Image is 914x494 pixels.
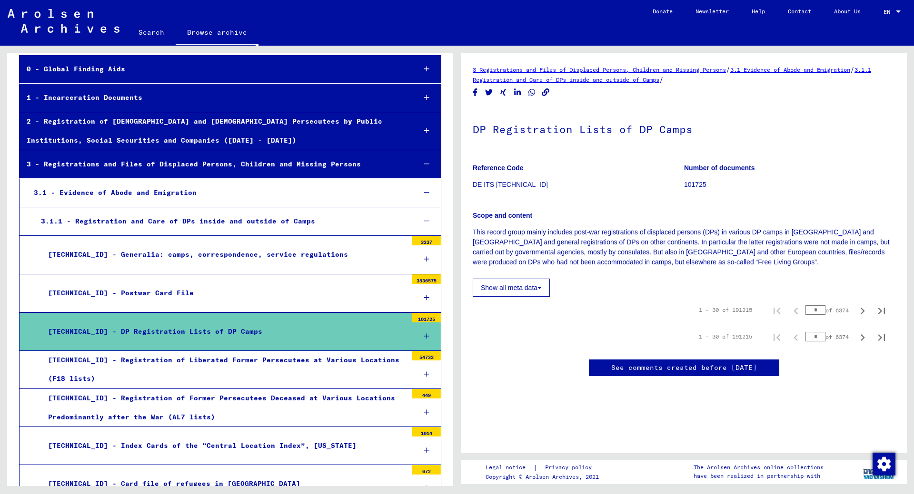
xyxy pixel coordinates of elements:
[20,112,408,149] div: 2 - Registration of [DEMOGRAPHIC_DATA] and [DEMOGRAPHIC_DATA] Persecutees by Public Institutions,...
[850,65,854,74] span: /
[41,436,407,455] div: [TECHNICAL_ID] - Index Cards of the “Central Location Index”, [US_STATE]
[484,87,494,98] button: Share on Twitter
[541,87,551,98] button: Copy link
[412,465,441,475] div: 672
[41,322,407,341] div: [TECHNICAL_ID] - DP Registration Lists of DP Camps
[699,306,752,314] div: 1 – 30 of 191215
[27,184,408,202] div: 3.1 - Evidence of Abode and Emigration
[786,327,805,346] button: Previous page
[473,227,895,267] p: This record group mainly includes post-war registrations of displaced persons (DPs) in various DP...
[853,327,872,346] button: Next page
[486,463,603,473] div: |
[8,9,119,33] img: Arolsen_neg.svg
[498,87,508,98] button: Share on Xing
[473,180,684,190] p: DE ITS [TECHNICAL_ID]
[611,363,757,373] a: See comments created before [DATE]
[176,21,258,46] a: Browse archive
[684,164,755,172] b: Number of documents
[872,300,891,320] button: Last page
[412,351,441,360] div: 54732
[470,87,480,98] button: Share on Facebook
[694,472,824,480] p: have been realized in partnership with
[730,66,850,73] a: 3.1 Evidence of Abode and Emigration
[412,389,441,398] div: 449
[805,306,853,315] div: of 6374
[412,236,441,245] div: 3237
[41,389,407,426] div: [TECHNICAL_ID] - Registration of Former Persecutees Deceased at Various Locations Predominantly a...
[853,300,872,320] button: Next page
[513,87,523,98] button: Share on LinkedIn
[20,60,408,78] div: 0 - Global Finding Aids
[473,164,524,172] b: Reference Code
[684,180,895,190] p: 101725
[486,473,603,481] p: Copyright © Arolsen Archives, 2021
[41,245,407,264] div: [TECHNICAL_ID] - Generalia: camps, correspondence, service regulations
[41,475,407,493] div: [TECHNICAL_ID] - Card file of refugees in [GEOGRAPHIC_DATA]
[473,212,532,219] b: Scope and content
[473,107,895,149] h1: DP Registration Lists of DP Camps
[486,463,533,473] a: Legal notice
[473,66,726,73] a: 3 Registrations and Files of Displaced Persons, Children and Missing Persons
[20,88,408,107] div: 1 - Incarceration Documents
[767,300,786,320] button: First page
[412,427,441,436] div: 1014
[537,463,603,473] a: Privacy policy
[412,274,441,284] div: 3536575
[694,463,824,472] p: The Arolsen Archives online collections
[805,332,853,341] div: of 6374
[20,155,408,174] div: 3 - Registrations and Files of Displaced Persons, Children and Missing Persons
[861,460,897,484] img: yv_logo.png
[699,332,752,341] div: 1 – 30 of 191215
[41,351,407,388] div: [TECHNICAL_ID] - Registration of Liberated Former Persecutees at Various Locations (F18 lists)
[873,453,895,475] img: Change consent
[41,284,407,302] div: [TECHNICAL_ID] - Postwar Card File
[527,87,537,98] button: Share on WhatsApp
[726,65,730,74] span: /
[127,21,176,44] a: Search
[659,75,664,84] span: /
[412,313,441,322] div: 101725
[872,327,891,346] button: Last page
[884,9,894,15] span: EN
[767,327,786,346] button: First page
[473,279,550,297] button: Show all meta data
[786,300,805,320] button: Previous page
[34,212,408,231] div: 3.1.1 - Registration and Care of DPs inside and outside of Camps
